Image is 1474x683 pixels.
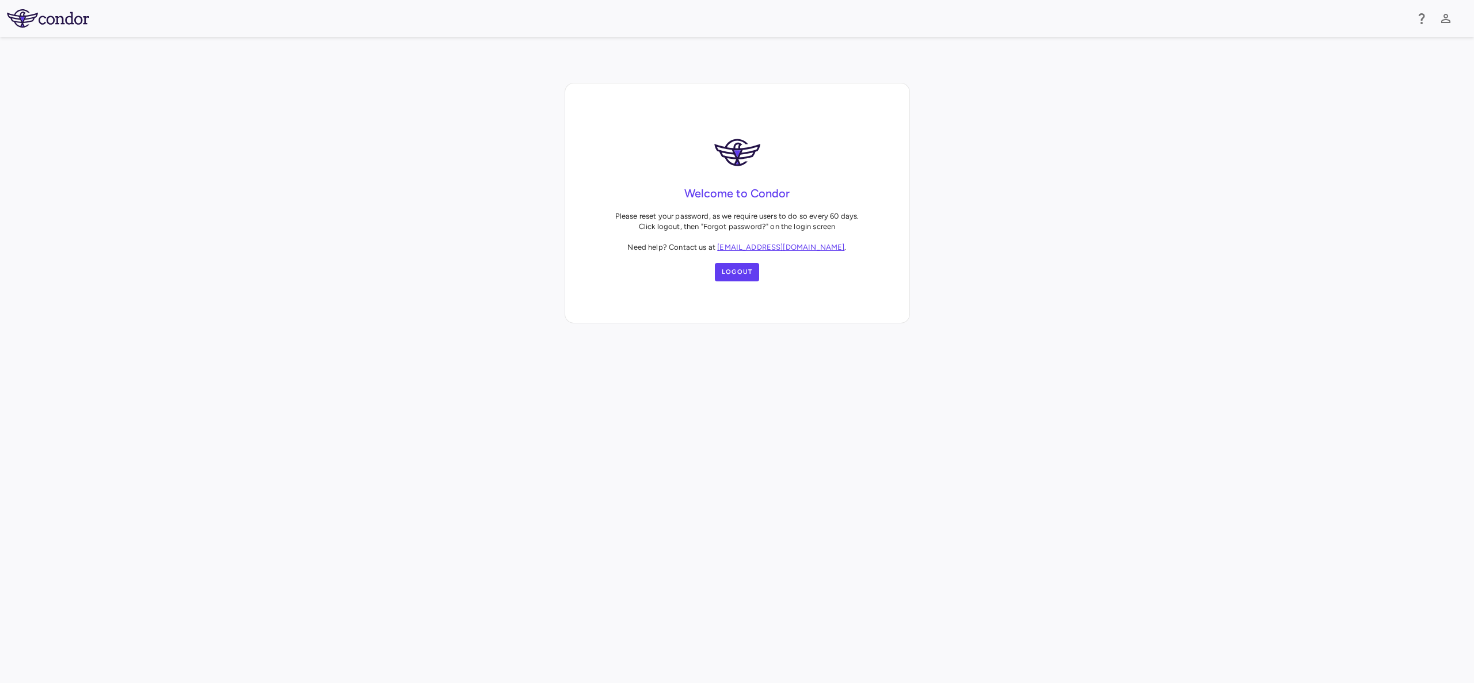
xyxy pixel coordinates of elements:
a: [EMAIL_ADDRESS][DOMAIN_NAME] [717,243,844,251]
img: logo-C5cNUOOx.svg [714,129,760,175]
h4: Welcome to Condor [684,185,790,202]
button: Logout [715,263,760,281]
img: logo-full-BYUhSk78.svg [7,9,89,28]
p: Please reset your password, as we require users to do so every 60 days. Click logout, then "Forgo... [615,211,859,253]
